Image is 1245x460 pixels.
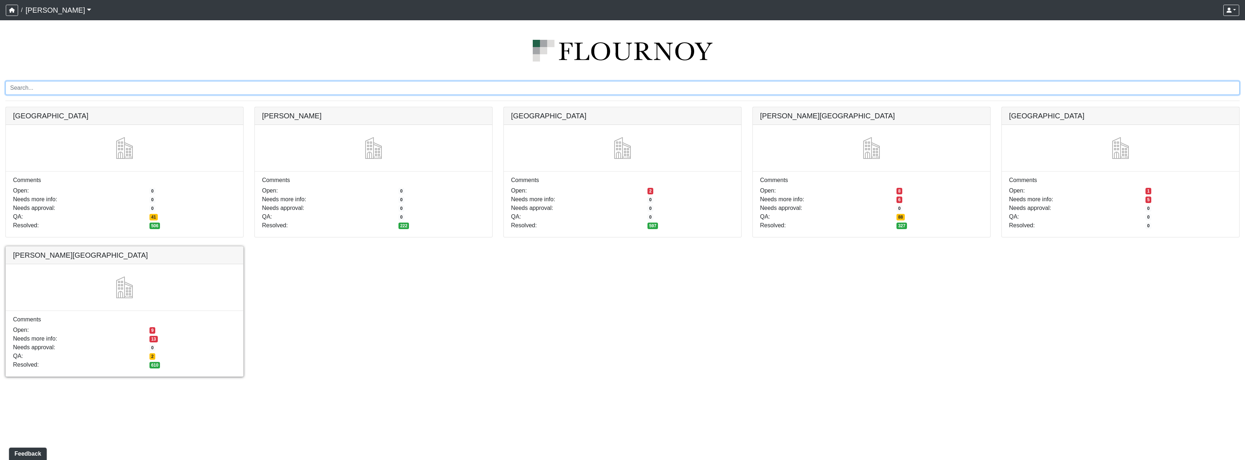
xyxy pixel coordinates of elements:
[5,446,48,460] iframe: Ybug feedback widget
[25,3,91,17] a: [PERSON_NAME]
[18,3,25,17] span: /
[5,40,1240,62] img: logo
[5,81,1240,95] input: Search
